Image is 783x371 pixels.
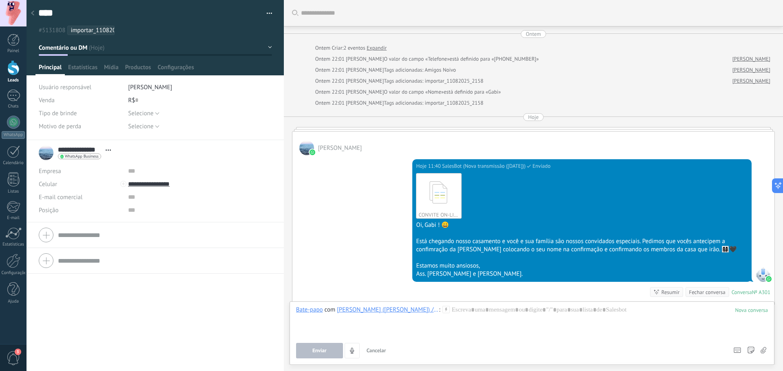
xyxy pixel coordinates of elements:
span: Enviado [533,162,551,170]
div: Ontem [526,30,541,38]
div: Criar: [315,44,387,52]
button: Selecione [128,120,159,133]
span: 3 [15,349,21,355]
div: Chats [2,104,25,109]
span: Tipo de brinde [39,110,77,116]
button: E-mail comercial [39,191,82,204]
span: Configurações [157,64,194,75]
div: Usuário responsável [39,81,122,94]
a: [PERSON_NAME] [732,66,770,74]
button: Enviar [296,343,343,358]
div: Fechar conversa [689,288,725,296]
span: Gustavo Guiselli [346,66,384,73]
div: Estamos muito ansiosos, [416,262,748,270]
div: Ontem 22:01 [315,99,346,107]
span: está definido para «Gabi» [444,88,501,96]
div: Tipo de brinde [39,107,122,120]
div: Calendário [2,160,25,166]
div: Empresa [39,165,122,178]
span: Cancelar [367,347,386,354]
span: Enviar [312,348,327,353]
div: Hoje 11:40 [416,162,442,170]
a: CONVITE ON-LINE CVC.pdf [416,173,462,219]
span: Gabriela Bianco [299,140,314,155]
div: Conversa [732,289,752,296]
span: #5131808 [39,26,65,34]
span: está definido para «[PHONE_NUMBER]» [449,55,539,63]
a: [PERSON_NAME] [732,77,770,85]
span: O valor do campo «Nome» [384,88,444,96]
div: Venda [39,94,122,107]
div: Ontem 22:01 [315,55,346,63]
div: CONVITE ON-LINE CVC.pdf [418,211,459,218]
div: Estatísticas [2,242,25,247]
span: Selecione [128,123,153,130]
span: WhatsApp Business [65,154,99,158]
span: Celular [39,180,57,188]
a: Expandir [367,44,387,52]
span: Venda [39,97,55,104]
div: Ontem 22:01 [315,77,346,85]
div: Leads [2,78,25,83]
span: : [439,306,440,314]
button: Selecione [128,107,159,120]
img: waba.svg [766,276,772,282]
div: Posição [39,204,122,217]
button: Celular [39,178,57,191]
span: Gustavo Guiselli [346,99,384,106]
span: Tags adicionadas: importar_11082025_2158 [384,77,483,85]
span: com [325,306,336,314]
span: Gabriela Bianco [318,144,362,152]
div: E-mail [2,215,25,221]
div: Oi, Gabi ! 😀 [416,221,748,229]
span: Principal [39,64,62,75]
button: Cancelar [363,343,389,358]
div: Ontem 22:01 [315,88,346,96]
div: Ajuda [2,299,25,304]
div: Motivo de perda [39,120,122,133]
span: Motivo de perda [39,123,81,130]
div: Gustavo Guiselli (Gustavo Guiselli) / Gabriela Bianco [337,306,439,313]
span: Posição [39,207,58,213]
div: Está chegando nosso casamento e você e sua família são nossos convidados especiais. Pedimos que v... [416,237,748,254]
div: № A301 [752,289,770,296]
span: Tags adicionadas: importar_11082025_2158 [384,99,483,107]
span: 2 eventos [343,44,365,52]
div: WhatsApp [2,131,25,139]
span: Mídia [104,64,119,75]
span: O valor do campo «Telefone» [384,55,449,63]
span: SalesBot [756,267,770,282]
span: E-mail comercial [39,193,82,201]
a: [PERSON_NAME] [732,55,770,63]
div: R$ [128,94,272,107]
div: Ontem 22:01 [315,66,346,74]
span: Usuário responsável [39,83,91,91]
div: Ontem [315,44,332,52]
span: Gustavo Guiselli [346,55,384,62]
div: Configurações [2,270,25,276]
div: Hoje [528,113,539,121]
span: SalesBot (Nova transmissão (12/08/2025)) [442,162,526,170]
span: importar_11082025_2158 [71,26,138,34]
div: Painel [2,48,25,54]
img: waba.svg [310,149,315,155]
span: Selecione [128,110,153,117]
span: [PERSON_NAME] [128,83,172,91]
div: Resumir [661,288,680,296]
span: Tags adicionadas: Amigos Noivo [384,66,456,74]
span: Gustavo Guiselli [346,88,384,95]
span: Productos [125,64,151,75]
div: Listas [2,189,25,194]
div: Ass. [PERSON_NAME] e [PERSON_NAME]. [416,270,748,278]
span: Gustavo Guiselli [346,77,384,84]
span: Estatísticas [68,64,97,75]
